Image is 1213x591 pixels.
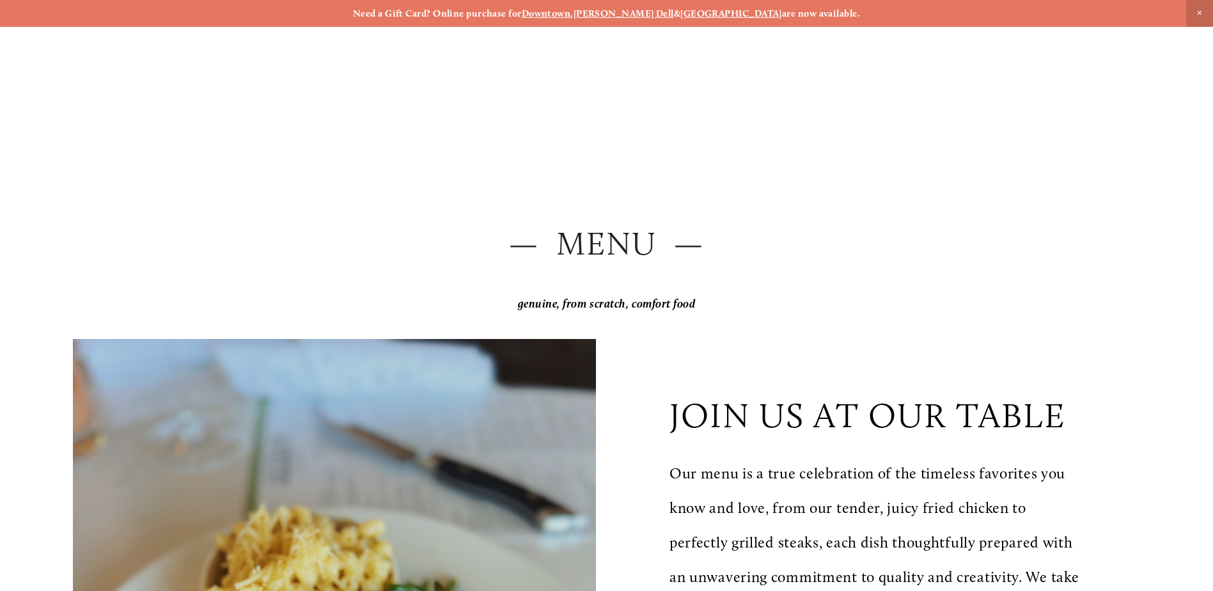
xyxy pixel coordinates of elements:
[680,8,782,19] a: [GEOGRAPHIC_DATA]
[669,395,1066,436] p: join us at our table
[574,8,674,19] a: [PERSON_NAME] Dell
[522,8,571,19] a: Downtown
[674,8,680,19] strong: &
[73,221,1140,267] h2: — Menu —
[353,8,522,19] strong: Need a Gift Card? Online purchase for
[570,8,573,19] strong: ,
[518,297,696,311] em: genuine, from scratch, comfort food
[782,8,860,19] strong: are now available.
